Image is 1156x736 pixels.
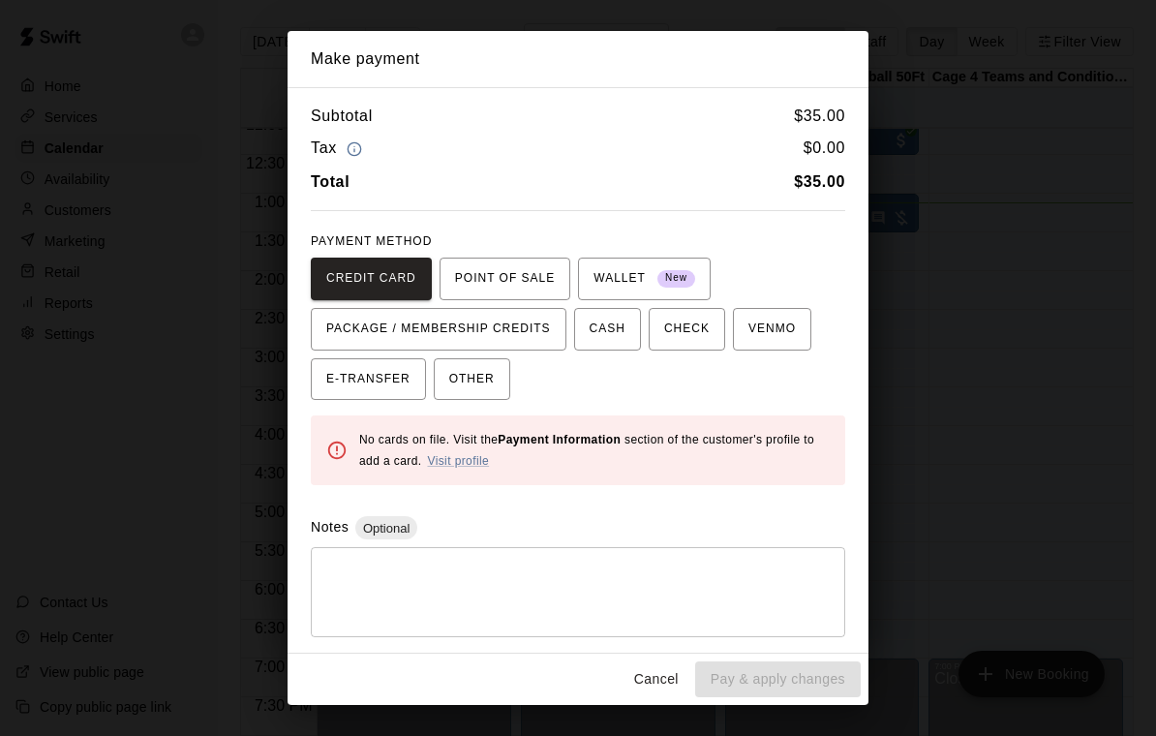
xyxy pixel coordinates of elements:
[326,314,551,345] span: PACKAGE / MEMBERSHIP CREDITS
[455,263,555,294] span: POINT OF SALE
[326,263,416,294] span: CREDIT CARD
[311,104,373,129] h6: Subtotal
[578,258,711,300] button: WALLET New
[733,308,811,351] button: VENMO
[311,258,432,300] button: CREDIT CARD
[427,454,489,468] a: Visit profile
[311,173,350,190] b: Total
[649,308,725,351] button: CHECK
[657,265,695,291] span: New
[498,433,621,446] b: Payment Information
[311,234,432,248] span: PAYMENT METHOD
[804,136,845,162] h6: $ 0.00
[664,314,710,345] span: CHECK
[311,519,349,535] label: Notes
[440,258,570,300] button: POINT OF SALE
[311,136,367,162] h6: Tax
[359,433,814,468] span: No cards on file. Visit the section of the customer's profile to add a card.
[355,521,417,536] span: Optional
[590,314,625,345] span: CASH
[574,308,641,351] button: CASH
[326,364,411,395] span: E-TRANSFER
[311,358,426,401] button: E-TRANSFER
[794,173,845,190] b: $ 35.00
[625,661,687,697] button: Cancel
[748,314,796,345] span: VENMO
[794,104,845,129] h6: $ 35.00
[449,364,495,395] span: OTHER
[311,308,566,351] button: PACKAGE / MEMBERSHIP CREDITS
[593,263,695,294] span: WALLET
[434,358,510,401] button: OTHER
[288,31,868,87] h2: Make payment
